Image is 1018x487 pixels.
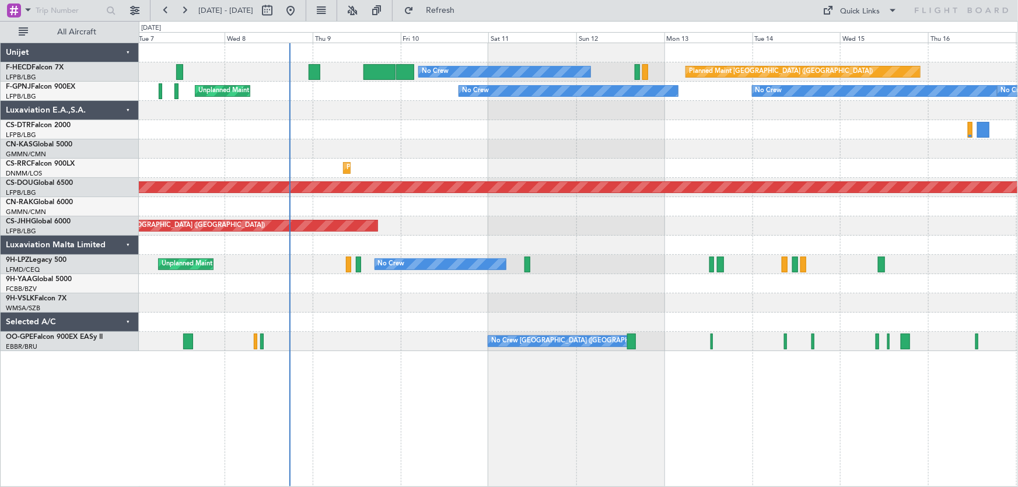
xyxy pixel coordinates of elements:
[576,32,664,43] div: Sun 12
[6,276,72,283] a: 9H-YAAGlobal 5000
[6,122,31,129] span: CS-DTR
[198,82,390,100] div: Unplanned Maint [GEOGRAPHIC_DATA] ([GEOGRAPHIC_DATA])
[6,122,71,129] a: CS-DTRFalcon 2000
[6,83,31,90] span: F-GPNJ
[6,257,67,264] a: 9H-LPZLegacy 500
[6,199,73,206] a: CN-RAKGlobal 6000
[6,218,71,225] a: CS-JHHGlobal 6000
[30,28,123,36] span: All Aircraft
[753,32,841,43] div: Tue 14
[6,188,36,197] a: LFPB/LBG
[347,159,467,177] div: Planned Maint Lagos ([PERSON_NAME])
[13,23,127,41] button: All Aircraft
[840,32,928,43] div: Wed 15
[6,199,33,206] span: CN-RAK
[81,217,265,234] div: Planned Maint [GEOGRAPHIC_DATA] ([GEOGRAPHIC_DATA])
[755,82,782,100] div: No Crew
[6,304,40,313] a: WMSA/SZB
[198,5,253,16] span: [DATE] - [DATE]
[416,6,465,15] span: Refresh
[6,257,29,264] span: 9H-LPZ
[6,180,73,187] a: CS-DOUGlobal 6500
[6,73,36,82] a: LFPB/LBG
[6,208,46,216] a: GMMN/CMN
[6,180,33,187] span: CS-DOU
[401,32,489,43] div: Fri 10
[689,63,873,80] div: Planned Maint [GEOGRAPHIC_DATA] ([GEOGRAPHIC_DATA])
[6,160,75,167] a: CS-RRCFalcon 900LX
[6,295,67,302] a: 9H-VSLKFalcon 7X
[6,276,32,283] span: 9H-YAA
[313,32,401,43] div: Thu 9
[664,32,753,43] div: Mon 13
[6,334,103,341] a: OO-GPEFalcon 900EX EASy II
[6,334,33,341] span: OO-GPE
[6,265,40,274] a: LFMD/CEQ
[6,141,33,148] span: CN-KAS
[488,32,576,43] div: Sat 11
[6,83,75,90] a: F-GPNJFalcon 900EX
[225,32,313,43] div: Wed 8
[6,160,31,167] span: CS-RRC
[6,295,34,302] span: 9H-VSLK
[162,255,300,273] div: Unplanned Maint Nice ([GEOGRAPHIC_DATA])
[6,285,37,293] a: FCBB/BZV
[6,227,36,236] a: LFPB/LBG
[928,32,1016,43] div: Thu 16
[6,141,72,148] a: CN-KASGlobal 5000
[491,332,687,350] div: No Crew [GEOGRAPHIC_DATA] ([GEOGRAPHIC_DATA] National)
[6,169,42,178] a: DNMM/LOS
[6,342,37,351] a: EBBR/BRU
[36,2,103,19] input: Trip Number
[462,82,489,100] div: No Crew
[141,23,161,33] div: [DATE]
[378,255,405,273] div: No Crew
[6,150,46,159] a: GMMN/CMN
[422,63,449,80] div: No Crew
[6,131,36,139] a: LFPB/LBG
[6,64,32,71] span: F-HECD
[6,92,36,101] a: LFPB/LBG
[841,6,880,17] div: Quick Links
[137,32,225,43] div: Tue 7
[6,218,31,225] span: CS-JHH
[398,1,468,20] button: Refresh
[817,1,904,20] button: Quick Links
[6,64,64,71] a: F-HECDFalcon 7X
